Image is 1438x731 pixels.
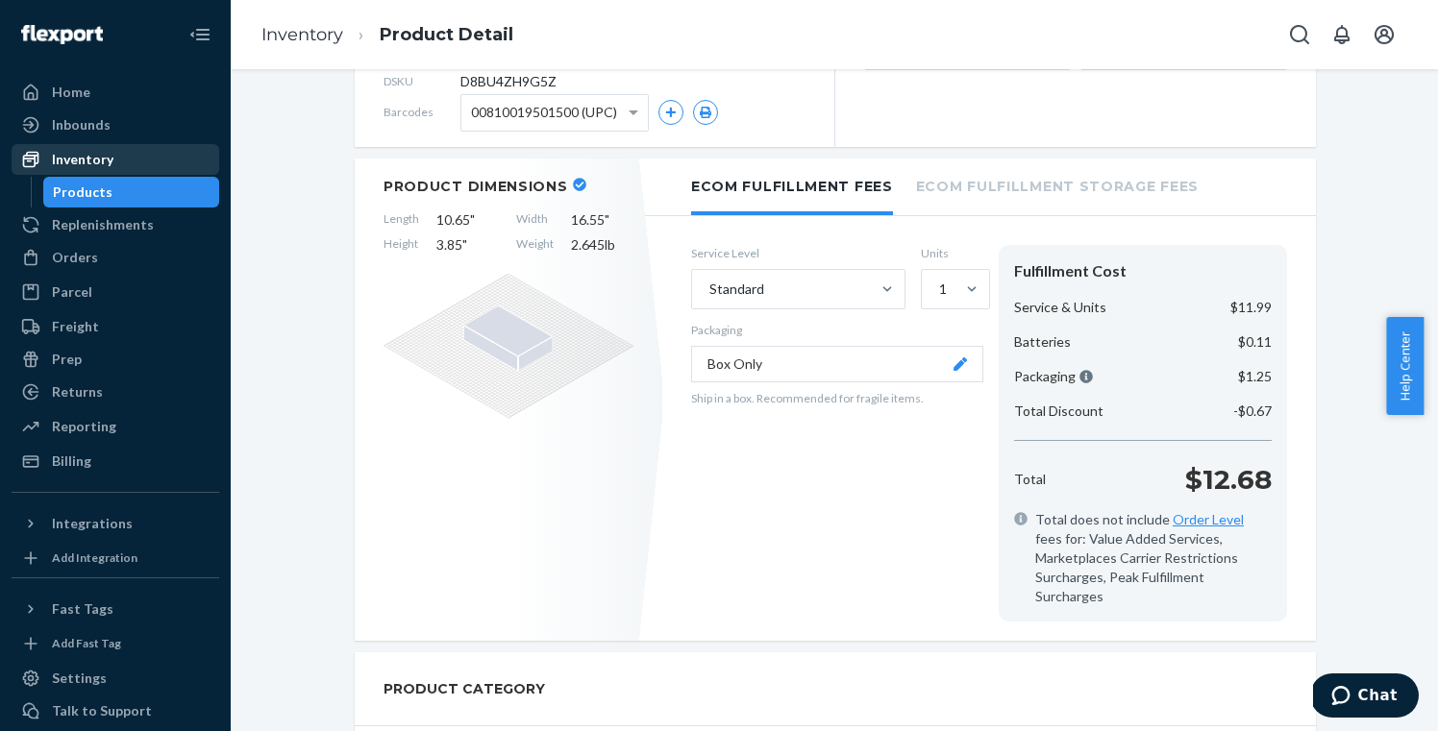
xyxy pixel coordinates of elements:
[691,346,983,382] button: Box Only
[384,235,419,255] span: Height
[12,508,219,539] button: Integrations
[1014,260,1272,282] div: Fulfillment Cost
[12,446,219,476] a: Billing
[1035,510,1272,606] span: Total does not include fees for: Value Added Services, Marketplaces Carrier Restrictions Surcharg...
[53,183,112,202] div: Products
[1238,367,1272,386] p: $1.25
[1173,511,1244,527] a: Order Level
[916,158,1199,211] li: Ecom Fulfillment Storage Fees
[1185,460,1272,499] p: $12.68
[1014,298,1106,317] p: Service & Units
[52,215,154,234] div: Replenishments
[181,15,219,54] button: Close Navigation
[52,248,98,267] div: Orders
[12,311,219,342] a: Freight
[1386,317,1424,415] button: Help Center
[52,83,90,102] div: Home
[1238,332,1272,352] p: $0.11
[1233,402,1272,421] p: -$0.67
[1014,402,1103,421] p: Total Discount
[939,280,947,299] div: 1
[691,390,983,406] p: Ship in a box. Recommended for fragile items.
[21,25,103,44] img: Flexport logo
[52,599,113,619] div: Fast Tags
[52,317,99,336] div: Freight
[52,150,113,169] div: Inventory
[691,158,893,215] li: Ecom Fulfillment Fees
[12,110,219,140] a: Inbounds
[52,669,107,688] div: Settings
[384,671,545,706] h2: PRODUCT CATEGORY
[12,632,219,655] a: Add Fast Tag
[571,235,633,255] span: 2.645 lb
[52,635,121,651] div: Add Fast Tag
[921,245,983,261] label: Units
[12,411,219,442] a: Reporting
[1313,673,1419,721] iframe: Opens a widget where you can chat to one of our agents
[384,73,460,89] span: DSKU
[1014,470,1046,489] p: Total
[1230,298,1272,317] p: $11.99
[691,245,905,261] label: Service Level
[436,210,499,230] span: 10.65
[384,178,568,195] h2: Product Dimensions
[436,235,499,255] span: 3.85
[12,344,219,375] a: Prep
[12,663,219,694] a: Settings
[707,280,709,299] input: Standard
[709,280,764,299] div: Standard
[12,144,219,175] a: Inventory
[12,242,219,273] a: Orders
[52,451,91,471] div: Billing
[12,277,219,307] a: Parcel
[460,72,557,91] span: D8BU4ZH9G5Z
[12,547,219,570] a: Add Integration
[52,549,137,566] div: Add Integration
[516,235,554,255] span: Weight
[937,280,939,299] input: 1
[1280,15,1319,54] button: Open Search Box
[1323,15,1361,54] button: Open notifications
[12,377,219,407] a: Returns
[12,695,219,726] button: Talk to Support
[384,104,460,120] span: Barcodes
[52,514,133,533] div: Integrations
[1014,332,1071,352] p: Batteries
[1365,15,1403,54] button: Open account menu
[1014,367,1093,386] p: Packaging
[12,594,219,624] button: Fast Tags
[52,417,116,436] div: Reporting
[12,209,219,240] a: Replenishments
[516,210,554,230] span: Width
[380,24,513,45] a: Product Detail
[52,701,152,720] div: Talk to Support
[470,211,475,228] span: "
[52,282,92,302] div: Parcel
[246,7,529,63] ol: breadcrumbs
[462,236,467,253] span: "
[605,211,609,228] span: "
[384,210,419,230] span: Length
[52,115,111,134] div: Inbounds
[43,177,220,207] a: Products
[12,77,219,108] a: Home
[691,322,983,338] p: Packaging
[52,350,82,369] div: Prep
[571,210,633,230] span: 16.55
[471,96,617,129] span: 00810019501500 (UPC)
[261,24,343,45] a: Inventory
[52,382,103,402] div: Returns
